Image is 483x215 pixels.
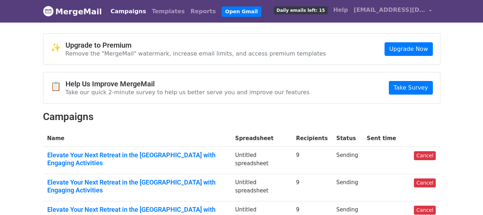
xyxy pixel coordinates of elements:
[43,6,54,16] img: MergeMail logo
[271,3,330,17] a: Daily emails left: 15
[222,6,261,17] a: Open Gmail
[43,4,102,19] a: MergeMail
[47,151,227,167] a: Elevate Your Next Retreat in the [GEOGRAPHIC_DATA] with Engaging Activities
[50,43,66,53] span: ✨
[332,174,362,201] td: Sending
[354,6,425,14] span: [EMAIL_ADDRESS][DOMAIN_NAME]
[330,3,351,17] a: Help
[188,4,219,19] a: Reports
[43,130,231,147] th: Name
[362,130,410,147] th: Sent time
[351,3,435,20] a: [EMAIL_ADDRESS][DOMAIN_NAME]
[108,4,149,19] a: Campaigns
[389,81,433,95] a: Take Survey
[385,42,433,56] a: Upgrade Now
[332,130,362,147] th: Status
[292,147,332,174] td: 9
[274,6,327,14] span: Daily emails left: 15
[149,4,188,19] a: Templates
[231,147,292,174] td: Untitled spreadsheet
[231,130,292,147] th: Spreadsheet
[414,206,436,215] a: Cancel
[66,41,326,49] h4: Upgrade to Premium
[292,130,332,147] th: Recipients
[231,174,292,201] td: Untitled spreadsheet
[414,178,436,187] a: Cancel
[66,80,310,88] h4: Help Us Improve MergeMail
[66,89,310,96] p: Take our quick 2-minute survey to help us better serve you and improve our features
[47,178,227,194] a: Elevate Your Next Retreat in the [GEOGRAPHIC_DATA] with Engaging Activities
[332,147,362,174] td: Sending
[414,151,436,160] a: Cancel
[43,111,440,123] h2: Campaigns
[66,50,326,57] p: Remove the "MergeMail" watermark, increase email limits, and access premium templates
[292,174,332,201] td: 9
[50,81,66,92] span: 📋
